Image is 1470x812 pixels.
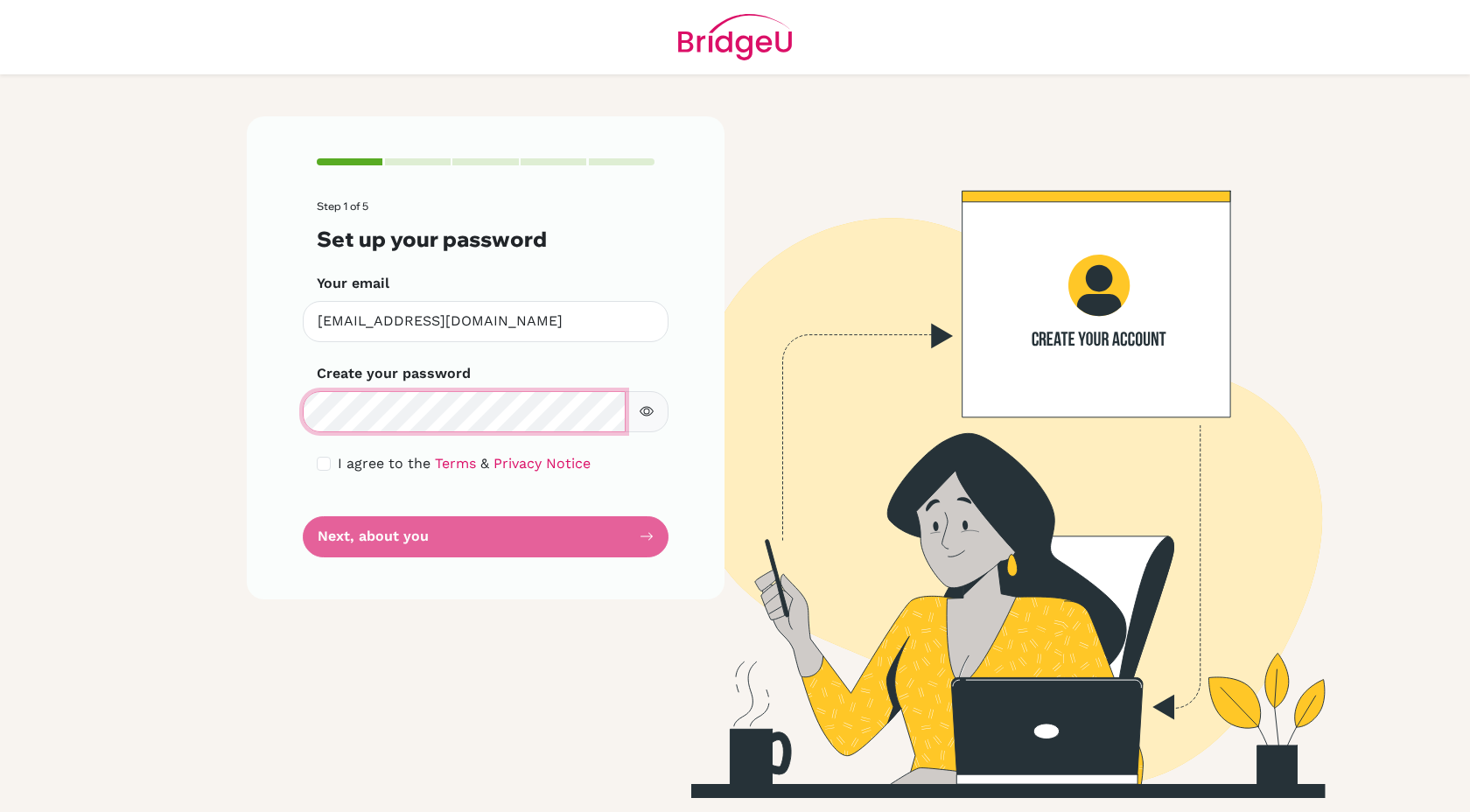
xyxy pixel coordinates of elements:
span: & [480,455,489,472]
span: Step 1 of 5 [317,199,368,213]
span: I agree to the [338,455,430,472]
input: Insert your email* [303,301,668,342]
h3: Set up your password [317,227,654,252]
a: Privacy Notice [493,455,591,472]
a: Terms [435,455,476,472]
label: Your email [317,273,389,294]
label: Create your password [317,363,471,384]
